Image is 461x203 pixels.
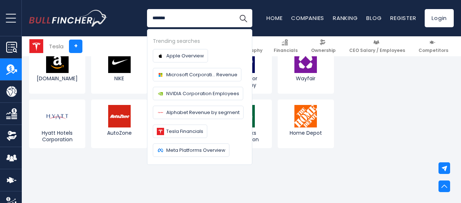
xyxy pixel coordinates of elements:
span: NVIDIA Corporation Employees [166,90,239,97]
a: Financials [270,36,301,56]
a: Go to homepage [29,10,107,27]
a: Ownership [308,36,339,56]
button: Search [234,9,252,27]
a: Overview [143,36,171,56]
span: Meta Platforms Overview [166,146,225,154]
span: [DOMAIN_NAME] [31,75,83,82]
a: Hyatt Hotels Corporation [29,100,85,148]
a: Apple Overview [153,49,208,62]
span: Financials [274,48,298,53]
span: AutoZone [93,130,146,136]
span: Tesla Financials [166,127,203,135]
img: Ownership [6,130,17,141]
a: Home Depot [278,100,334,148]
img: H logo [46,105,69,127]
a: Tesla Financials [153,125,207,138]
div: Tesla [49,42,64,50]
div: Trending searches [153,37,246,45]
img: AMZN logo [46,50,69,73]
img: W logo [294,50,317,73]
a: Competitors [415,36,452,56]
img: Company logo [157,71,164,78]
a: Alphabet Revenue by segment [153,106,244,119]
a: + [69,40,82,53]
span: Hyatt Hotels Corporation [31,130,83,143]
span: Alphabet Revenue by segment [166,109,240,116]
span: Ownership [311,48,336,53]
a: [DOMAIN_NAME] [29,45,85,94]
a: Register [390,14,416,22]
a: Ranking [333,14,358,22]
img: Bullfincher logo [29,10,107,27]
img: AZO logo [108,105,131,127]
a: Home [266,14,282,22]
a: NIKE [91,45,147,94]
img: NKE logo [108,50,131,73]
span: NIKE [93,75,146,82]
span: Apple Overview [166,52,204,60]
a: AutoZone [91,100,147,148]
a: Microsoft Corporati... Revenue [153,68,241,81]
a: Companies [291,14,324,22]
span: CEO Salary / Employees [349,48,405,53]
img: Company logo [157,52,164,60]
a: Meta Platforms Overview [153,143,229,157]
span: Competitors [419,48,448,53]
a: CEO Salary / Employees [346,36,408,56]
img: Company logo [157,147,164,154]
span: Microsoft Corporati... Revenue [166,71,237,78]
img: HD logo [294,105,317,127]
a: Login [425,9,454,27]
img: TSLA logo [29,39,43,53]
img: Company logo [157,90,164,97]
span: Home Depot [280,130,332,136]
a: NVIDIA Corporation Employees [153,87,243,100]
span: Wayfair [280,75,332,82]
img: Company logo [157,109,164,116]
span: Overview [147,48,168,53]
a: Blog [366,14,382,22]
a: Wayfair [278,45,334,94]
img: Company logo [157,128,164,135]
